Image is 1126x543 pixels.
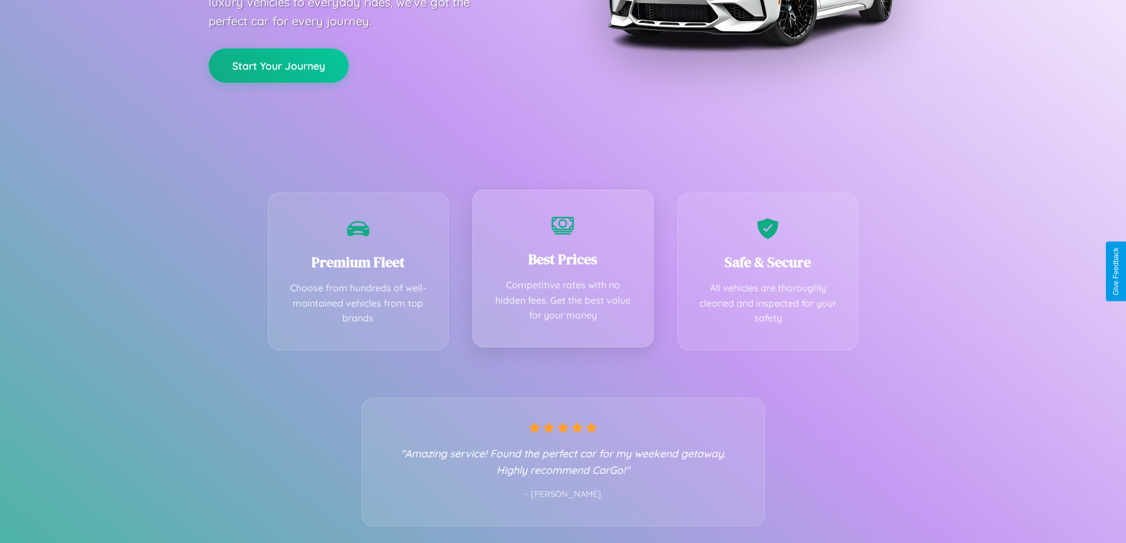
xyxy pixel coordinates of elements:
p: Competitive rates with no hidden fees. Get the best value for your money [491,278,635,323]
button: Start Your Journey [209,48,349,83]
p: "Amazing service! Found the perfect car for my weekend getaway. Highly recommend CarGo!" [386,445,741,478]
h3: Safe & Secure [696,252,841,272]
h3: Premium Fleet [286,252,431,272]
h3: Best Prices [491,249,635,269]
p: All vehicles are thoroughly cleaned and inspected for your safety [696,281,841,326]
div: Give Feedback [1112,248,1120,295]
p: - [PERSON_NAME] [386,487,741,502]
p: Choose from hundreds of well-maintained vehicles from top brands [286,281,431,326]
